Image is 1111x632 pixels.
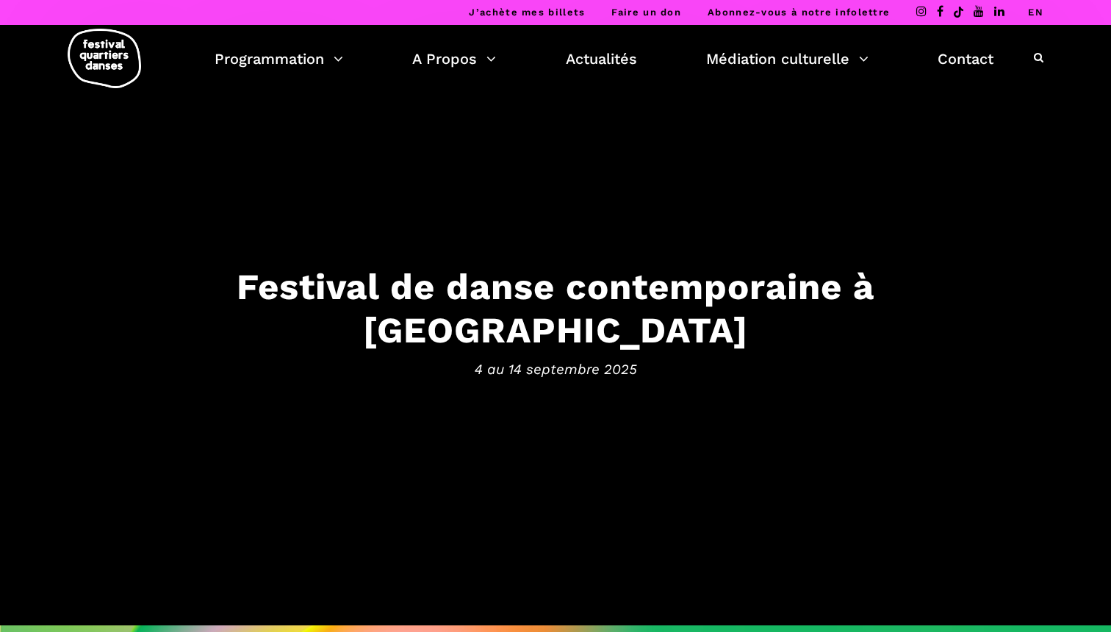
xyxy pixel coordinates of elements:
[412,46,496,71] a: A Propos
[1028,7,1043,18] a: EN
[469,7,585,18] a: J’achète mes billets
[708,7,890,18] a: Abonnez-vous à notre infolettre
[938,46,993,71] a: Contact
[706,46,869,71] a: Médiation culturelle
[100,265,1011,351] h3: Festival de danse contemporaine à [GEOGRAPHIC_DATA]
[68,29,141,88] img: logo-fqd-med
[611,7,681,18] a: Faire un don
[100,359,1011,381] span: 4 au 14 septembre 2025
[566,46,637,71] a: Actualités
[215,46,343,71] a: Programmation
